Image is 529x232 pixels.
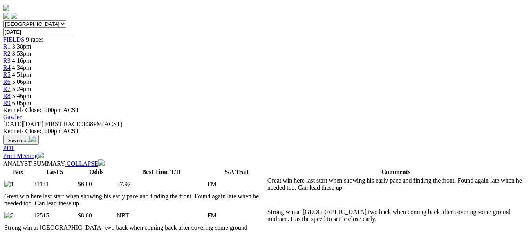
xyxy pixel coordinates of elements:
[3,28,72,36] input: Select date
[38,152,44,158] img: printer.svg
[29,136,36,142] img: download.svg
[78,181,92,187] span: $6.00
[12,50,31,57] span: 3:53pm
[207,208,266,223] td: FM
[12,57,31,64] span: 4:16pm
[3,78,11,85] a: R6
[3,36,24,43] a: FIELDS
[4,192,266,207] td: Great win here last start when showing his early pace and finding the front. Found again late whe...
[45,121,123,127] span: 3:38PM(ACST)
[3,64,11,71] a: R4
[3,159,526,167] div: ANALYST SUMMARY
[98,159,105,166] img: chevron-down-white.svg
[4,168,32,176] th: Box
[12,64,31,71] span: 4:34pm
[78,168,116,176] th: Odds
[3,43,11,50] a: R1
[116,208,206,223] td: NBT
[33,177,76,192] td: 31131
[4,212,14,219] img: 2
[207,168,266,176] th: S/A Trait
[11,13,17,19] img: twitter.svg
[4,181,14,188] img: 1
[3,107,79,113] span: Kennels Close: 3:00pm ACST
[45,121,82,127] span: FIRST RACE:
[78,212,92,219] span: $8.00
[33,208,76,223] td: 12515
[12,43,31,50] span: 3:38pm
[12,71,31,78] span: 4:51pm
[267,177,525,192] td: Great win here last start when showing his early pace and finding the front. Found again late whe...
[3,121,23,127] span: [DATE]
[3,92,11,99] a: R8
[65,160,105,167] a: COLLAPSE
[3,121,43,127] span: [DATE]
[3,50,11,57] a: R2
[3,100,11,106] a: R9
[33,168,76,176] th: Last 5
[3,145,526,152] div: Download
[12,100,31,106] span: 6:05pm
[116,168,206,176] th: Best Time T/D
[3,57,11,64] a: R3
[3,114,22,120] a: Gawler
[67,160,98,167] span: COLLAPSE
[3,152,44,159] a: Print Meeting
[12,78,31,85] span: 5:06pm
[267,208,525,223] td: Strong win at [GEOGRAPHIC_DATA] two back when coming back after covering some ground midrace. Has...
[3,135,39,145] button: Download
[26,36,43,43] span: 9 races
[267,168,525,176] th: Comments
[12,92,31,99] span: 5:46pm
[3,85,11,92] a: R7
[3,5,9,11] img: logo-grsa-white.png
[3,128,526,135] div: Kennels Close: 3:00pm ACST
[3,13,9,19] img: facebook.svg
[207,177,266,192] td: FM
[3,145,14,151] a: PDF
[3,71,11,78] a: R5
[116,177,206,192] td: 37.97
[12,85,31,92] span: 5:24pm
